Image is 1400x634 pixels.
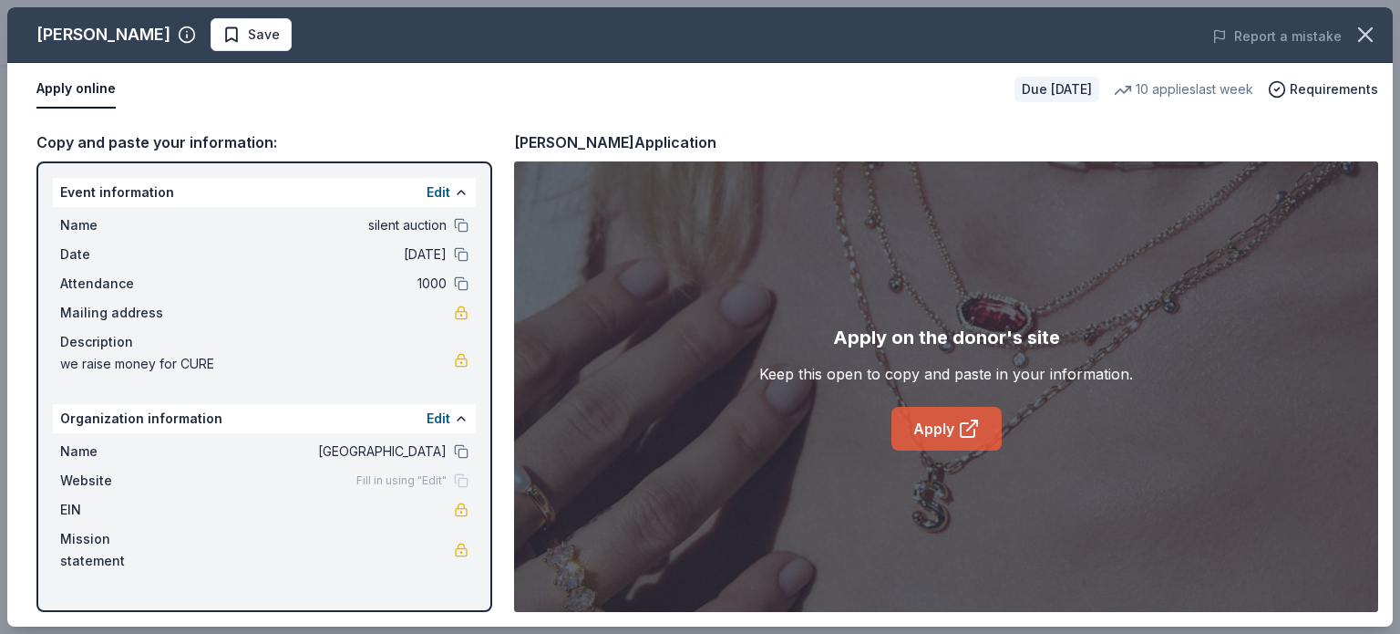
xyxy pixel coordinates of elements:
a: Apply [891,407,1002,451]
span: [GEOGRAPHIC_DATA] [182,441,447,463]
span: Mailing address [60,302,182,324]
span: 1000 [182,273,447,295]
span: Attendance [60,273,182,295]
button: Apply online [36,70,116,109]
span: Requirements [1290,78,1378,100]
span: we raise money for CURE [60,353,454,375]
span: EIN [60,499,182,521]
div: [PERSON_NAME] [36,20,170,49]
span: Save [248,24,280,46]
span: Fill in using "Edit" [356,473,447,488]
div: Description [60,331,468,353]
div: 10 applies last week [1114,78,1253,100]
div: Due [DATE] [1014,77,1099,102]
div: Keep this open to copy and paste in your information. [759,363,1133,385]
span: Date [60,244,182,265]
span: Mission statement [60,528,182,572]
span: Website [60,470,182,492]
span: silent auction [182,214,447,236]
span: Name [60,214,182,236]
span: [DATE] [182,244,447,265]
div: Event information [53,178,476,207]
button: Report a mistake [1212,26,1342,47]
div: [PERSON_NAME] Application [514,130,716,154]
button: Save [211,18,292,51]
div: Organization information [53,404,476,433]
div: Apply on the donor's site [833,323,1060,352]
button: Edit [427,408,450,430]
button: Edit [427,182,450,203]
button: Requirements [1268,78,1378,100]
div: Copy and paste your information: [36,130,492,154]
span: Name [60,441,182,463]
